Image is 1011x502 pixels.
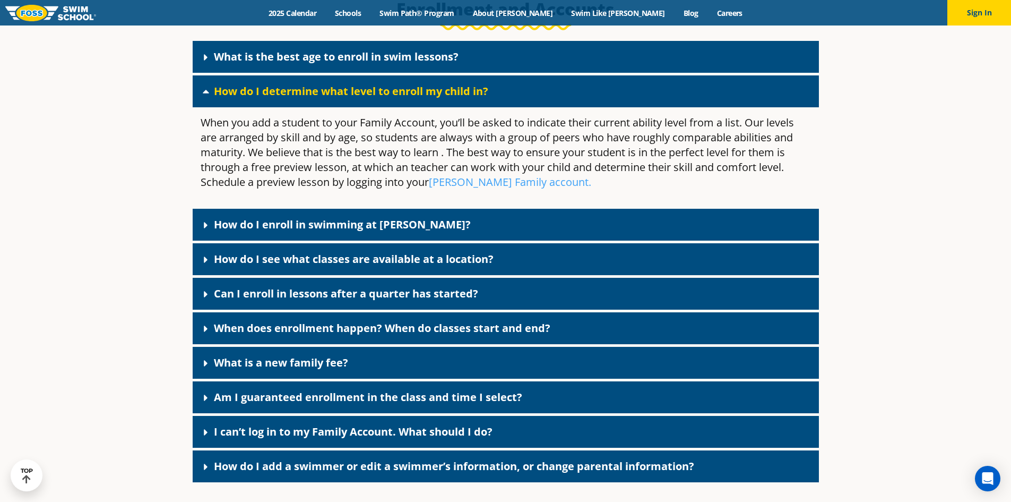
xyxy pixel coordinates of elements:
[201,115,811,190] p: When you add a student to your Family Account, you’ll be asked to indicate their current ability ...
[193,416,819,448] div: I can’t log in to my Family Account. What should I do?
[674,8,707,18] a: Blog
[193,209,819,241] div: How do I enroll in swimming at [PERSON_NAME]?
[214,217,471,232] a: How do I enroll in swimming at [PERSON_NAME]?
[214,355,348,370] a: What is a new family fee?
[193,107,819,206] div: How do I determine what level to enroll my child in?
[193,278,819,310] div: Can I enroll in lessons after a quarter has started?
[214,459,694,473] a: How do I add a swimmer or edit a swimmer’s information, or change parental information?
[193,75,819,107] div: How do I determine what level to enroll my child in?
[21,467,33,484] div: TOP
[562,8,675,18] a: Swim Like [PERSON_NAME]
[214,84,488,98] a: How do I determine what level to enroll my child in?
[214,321,550,335] a: When does enrollment happen? When do classes start and end?
[193,41,819,73] div: What is the best age to enroll in swim lessons?
[214,286,478,301] a: Can I enroll in lessons after a quarter has started?
[260,8,326,18] a: 2025 Calendar
[193,243,819,275] div: How do I see what classes are available at a location?
[370,8,463,18] a: Swim Path® Program
[193,450,819,482] div: How do I add a swimmer or edit a swimmer’s information, or change parental information?
[214,252,494,266] a: How do I see what classes are available at a location?
[214,390,522,404] a: Am I guaranteed enrollment in the class and time I select?
[326,8,370,18] a: Schools
[463,8,562,18] a: About [PERSON_NAME]
[5,5,96,21] img: FOSS Swim School Logo
[193,347,819,379] div: What is a new family fee?
[193,312,819,344] div: When does enrollment happen? When do classes start and end?
[429,175,591,189] a: [PERSON_NAME] Family account.
[193,381,819,413] div: Am I guaranteed enrollment in the class and time I select?
[214,424,492,439] a: I can’t log in to my Family Account. What should I do?
[707,8,751,18] a: Careers
[975,466,1000,491] div: Open Intercom Messenger
[214,49,459,64] a: What is the best age to enroll in swim lessons?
